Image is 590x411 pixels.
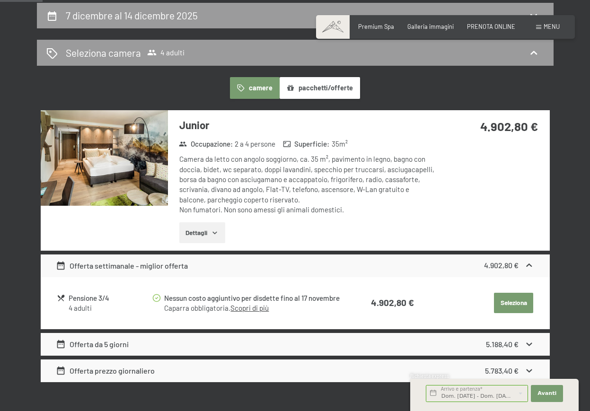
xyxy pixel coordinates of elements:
div: Nessun costo aggiuntivo per disdette fino al 17 novembre [164,293,342,304]
h3: Junior [179,118,435,132]
div: Offerta prezzo giornaliero5.783,40 € [41,359,550,382]
button: Dettagli [179,222,225,243]
a: Scopri di più [230,304,269,312]
span: Avanti [537,390,556,397]
span: 35 m² [332,139,348,149]
button: Avanti [531,385,563,402]
a: Galleria immagini [407,23,454,30]
button: camere [230,77,279,99]
div: Offerta da 5 giorni [56,339,129,350]
div: Offerta prezzo giornaliero [56,365,155,376]
strong: 5.783,40 € [485,366,519,375]
a: PRENOTA ONLINE [467,23,515,30]
button: Seleziona [494,293,533,314]
span: Richiesta express [410,373,449,379]
strong: 4.902,80 € [371,297,414,308]
h2: 7 dicembre al 14 dicembre 2025 [66,9,198,21]
strong: 4.902,80 € [480,119,538,133]
strong: 5.188,40 € [486,340,519,349]
div: Offerta settimanale - miglior offerta4.902,80 € [41,254,550,277]
h2: Seleziona camera [66,46,141,60]
div: Pensione 3/4 [69,293,151,304]
strong: Occupazione : [179,139,233,149]
span: Menu [544,23,560,30]
div: Offerta settimanale - miglior offerta [56,260,188,271]
div: 4 adulti [69,303,151,313]
a: Premium Spa [358,23,394,30]
img: mss_renderimg.php [41,110,168,206]
strong: Superficie : [283,139,330,149]
span: 2 a 4 persone [235,139,275,149]
div: Offerta da 5 giorni5.188,40 € [41,333,550,356]
span: 4 adulti [147,48,185,57]
button: pacchetti/offerte [280,77,360,99]
strong: 4.902,80 € [484,261,519,270]
div: Caparra obbligatoria. [164,303,342,313]
div: Camera da letto con angolo soggiorno, ca. 35 m², pavimento in legno, bagno con doccia, bidet, wc ... [179,154,435,215]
